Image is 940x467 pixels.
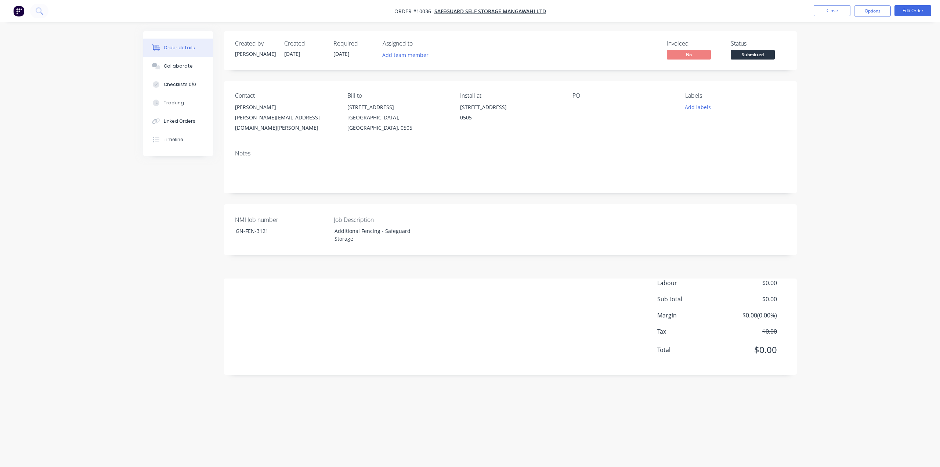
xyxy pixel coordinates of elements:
[723,295,777,303] span: $0.00
[164,63,193,69] div: Collaborate
[334,215,426,224] label: Job Description
[460,92,561,99] div: Install at
[347,102,448,133] div: [STREET_ADDRESS][GEOGRAPHIC_DATA], [GEOGRAPHIC_DATA], 0505
[681,102,715,112] button: Add labels
[657,311,723,320] span: Margin
[657,279,723,287] span: Labour
[143,130,213,149] button: Timeline
[894,5,931,16] button: Edit Order
[164,44,195,51] div: Order details
[235,102,336,133] div: [PERSON_NAME][PERSON_NAME][EMAIL_ADDRESS][DOMAIN_NAME][PERSON_NAME]
[814,5,850,16] button: Close
[143,75,213,94] button: Checklists 0/0
[667,50,711,59] span: No
[460,112,561,123] div: 0505
[383,50,433,60] button: Add team member
[731,50,775,59] span: Submitted
[235,112,336,133] div: [PERSON_NAME][EMAIL_ADDRESS][DOMAIN_NAME][PERSON_NAME]
[235,50,275,58] div: [PERSON_NAME]
[333,50,350,57] span: [DATE]
[164,118,195,125] div: Linked Orders
[731,40,786,47] div: Status
[230,226,322,236] div: GN-FEN-3121
[235,215,327,224] label: NMI Job number
[379,50,433,60] button: Add team member
[460,102,561,112] div: [STREET_ADDRESS]
[723,311,777,320] span: $0.00 ( 0.00 %)
[383,40,456,47] div: Assigned to
[284,40,325,47] div: Created
[657,327,723,336] span: Tax
[143,94,213,112] button: Tracking
[13,6,24,17] img: Factory
[572,92,673,99] div: PO
[394,8,434,15] span: Order #10036 -
[347,102,448,112] div: [STREET_ADDRESS]
[235,150,786,157] div: Notes
[723,279,777,287] span: $0.00
[434,8,546,15] a: Safeguard Self Storage Mangawahi Ltd
[854,5,891,17] button: Options
[164,136,183,143] div: Timeline
[723,343,777,356] span: $0.00
[235,102,336,112] div: [PERSON_NAME]
[235,92,336,99] div: Contact
[685,92,786,99] div: Labels
[143,112,213,130] button: Linked Orders
[667,40,722,47] div: Invoiced
[164,100,184,106] div: Tracking
[657,345,723,354] span: Total
[347,112,448,133] div: [GEOGRAPHIC_DATA], [GEOGRAPHIC_DATA], 0505
[143,39,213,57] button: Order details
[460,102,561,126] div: [STREET_ADDRESS]0505
[657,295,723,303] span: Sub total
[723,327,777,336] span: $0.00
[731,50,775,61] button: Submitted
[333,40,374,47] div: Required
[164,81,196,88] div: Checklists 0/0
[235,40,275,47] div: Created by
[347,92,448,99] div: Bill to
[284,50,300,57] span: [DATE]
[329,226,420,244] div: Additional Fencing - Safeguard Storage
[143,57,213,75] button: Collaborate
